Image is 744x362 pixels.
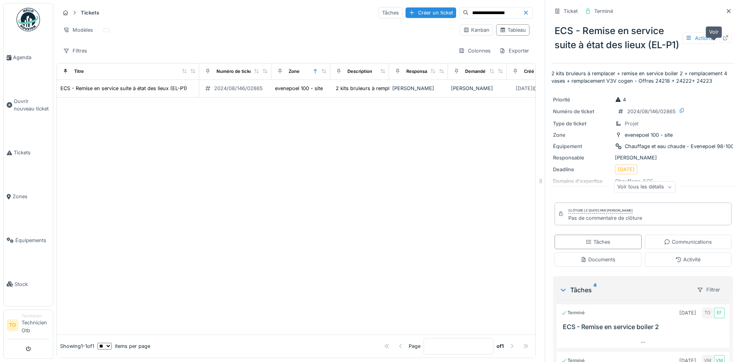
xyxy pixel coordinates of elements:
[553,108,612,115] div: Numéro de ticket
[693,284,724,295] div: Filtrer
[78,9,102,16] strong: Tickets
[4,36,53,80] a: Agenda
[336,85,452,92] div: 2 kits bruleurs à remplacer + remise en service...
[60,85,187,92] div: ECS - Remise en service suite à état des lieux (EL-P1)
[15,281,50,288] span: Stock
[406,68,434,75] div: Responsable
[553,154,733,161] div: [PERSON_NAME]
[614,181,675,193] div: Voir tous les détails
[13,54,50,61] span: Agenda
[664,238,712,246] div: Communications
[216,68,254,75] div: Numéro de ticket
[706,26,722,38] div: Voir
[496,45,533,56] div: Exporter
[559,285,690,295] div: Tâches
[347,68,372,75] div: Description
[22,313,50,319] div: Technicien
[564,7,578,15] div: Ticket
[7,313,50,339] a: TO TechnicienTechnicien Otb
[586,238,610,246] div: Tâches
[214,85,263,92] div: 2024/08/146/02865
[14,149,50,156] span: Tickets
[22,313,50,337] li: Technicien Otb
[516,85,557,92] div: [DATE] @ 16:54:14
[682,33,717,44] div: Actions
[615,96,626,103] div: 4
[702,308,713,319] div: TO
[392,85,445,92] div: [PERSON_NAME]
[4,262,53,306] a: Stock
[553,120,612,127] div: Type de ticket
[594,7,613,15] div: Terminé
[4,175,53,219] a: Zones
[97,342,150,350] div: items per page
[568,214,642,222] div: Pas de commentaire de clôture
[406,7,456,18] div: Créer un ticket
[60,24,96,36] div: Modèles
[625,120,638,127] div: Projet
[551,70,735,85] p: 2 kits bruleurs à remplacer + remise en service boiler 2 + remplacement 4 vases + remplacement V3...
[553,143,612,150] div: Équipement
[497,342,504,350] strong: of 1
[625,143,734,150] div: Chauffage et eau chaude - Evenepoel 98-100
[593,285,597,295] sup: 4
[627,108,676,115] div: 2024/08/146/02865
[568,208,633,214] div: Clôturé le [DATE] par [PERSON_NAME]
[551,21,735,55] div: ECS - Remise en service suite à état des lieux (EL-P1)
[625,131,673,139] div: evenepoel 100 - site
[563,323,726,331] h3: ECS - Remise en service boiler 2
[14,98,50,112] span: Ouvrir nouveau ticket
[561,310,585,316] div: Terminé
[60,342,94,350] div: Showing 1 - 1 of 1
[580,256,615,263] div: Documents
[524,68,539,75] div: Créé le
[4,80,53,131] a: Ouvrir nouveau ticket
[13,193,50,200] span: Zones
[714,308,725,319] div: EF
[553,166,612,173] div: Deadline
[463,26,489,34] div: Kanban
[409,342,420,350] div: Page
[553,131,612,139] div: Zone
[16,8,40,31] img: Badge_color-CXgf-gQk.svg
[675,256,700,263] div: Activité
[289,68,300,75] div: Zone
[15,237,50,244] span: Équipements
[553,96,612,103] div: Priorité
[4,218,53,262] a: Équipements
[618,166,635,173] div: [DATE]
[553,154,612,161] div: Responsable
[455,45,494,56] div: Colonnes
[275,85,323,92] div: evenepoel 100 - site
[465,68,493,75] div: Demandé par
[60,45,91,56] div: Filtres
[7,319,18,331] li: TO
[378,7,402,18] div: Tâches
[679,309,696,317] div: [DATE]
[74,68,84,75] div: Titre
[451,85,504,92] div: [PERSON_NAME]
[500,26,526,34] div: Tableau
[4,131,53,175] a: Tickets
